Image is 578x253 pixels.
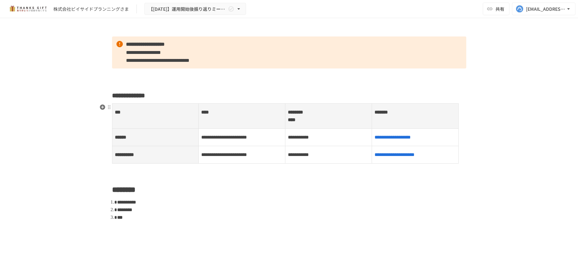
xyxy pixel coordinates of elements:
div: [EMAIL_ADDRESS][DOMAIN_NAME] [526,5,565,13]
span: 【[DATE]】運用開始後振り返りミーティング [149,5,227,13]
span: 共有 [495,5,504,12]
img: mMP1OxWUAhQbsRWCurg7vIHe5HqDpP7qZo7fRoNLXQh [8,4,48,14]
button: 共有 [483,3,509,15]
button: [EMAIL_ADDRESS][DOMAIN_NAME] [512,3,575,15]
button: 【[DATE]】運用開始後振り返りミーティング [144,3,246,15]
div: 株式会社ビイサイドプランニングさま [53,6,129,12]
